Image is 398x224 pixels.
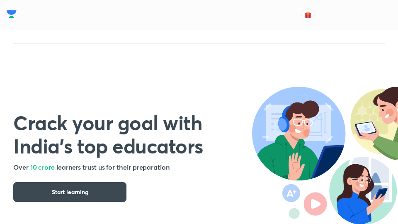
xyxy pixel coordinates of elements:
img: Company Logo [7,8,17,20]
button: avatar [301,8,315,22]
img: avatar [304,11,312,19]
a: Company Logo [7,8,17,22]
h1: Crack your goal with India’s top educators [13,111,252,157]
span: Start learning [52,188,88,196]
button: Start learning [13,182,126,202]
h5: Over learners trust us for their preparation [13,162,252,172]
span: 10 crore [30,163,55,171]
